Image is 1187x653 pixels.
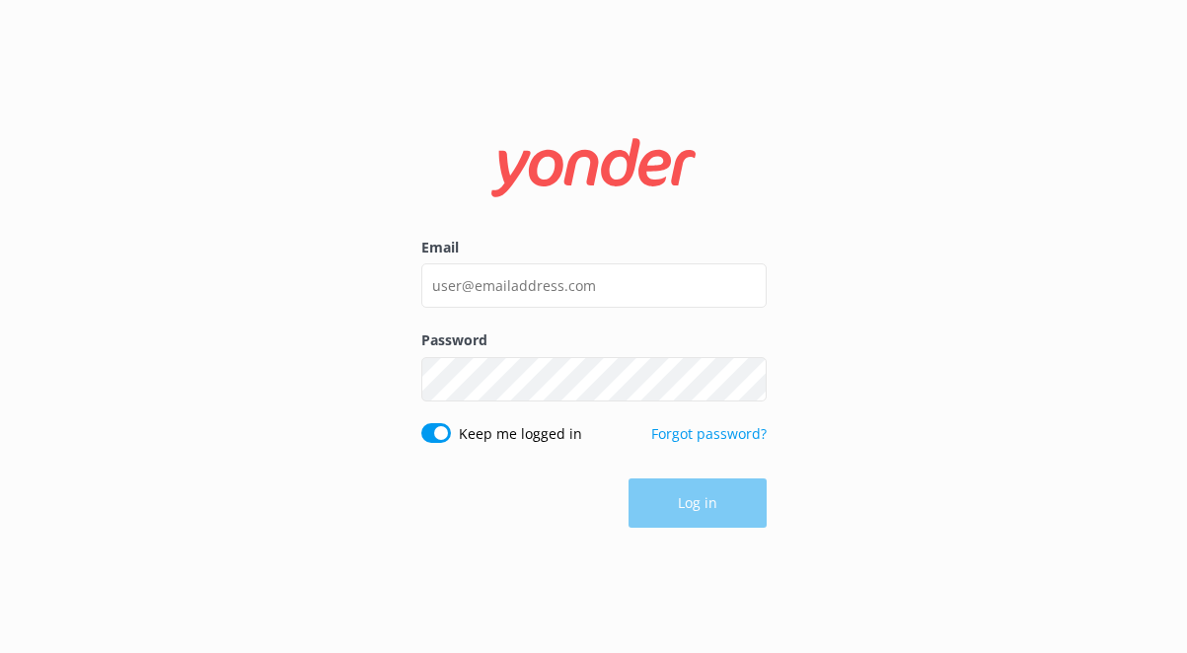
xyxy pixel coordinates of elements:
[421,263,767,308] input: user@emailaddress.com
[421,329,767,351] label: Password
[421,237,767,258] label: Email
[727,359,767,399] button: Show password
[651,424,767,443] a: Forgot password?
[459,423,582,445] label: Keep me logged in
